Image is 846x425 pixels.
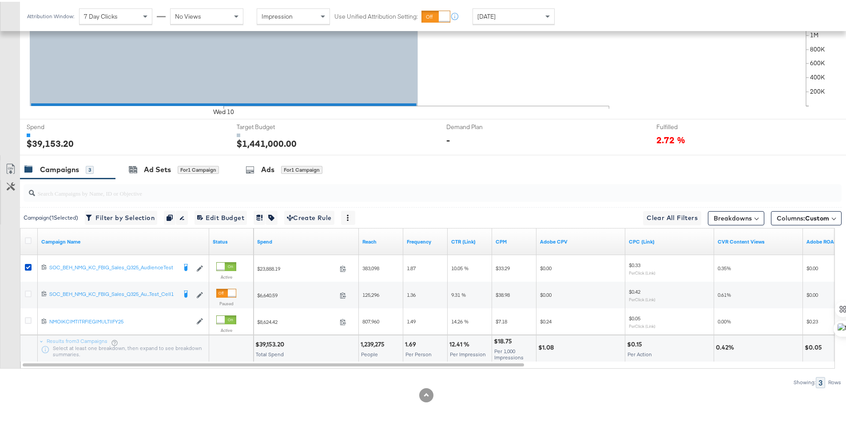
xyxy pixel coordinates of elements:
[540,263,552,270] span: $0.00
[628,349,652,356] span: Per Action
[41,236,206,244] a: Your campaign name.
[85,209,157,223] button: Filter by Selection
[361,349,378,356] span: People
[257,317,336,323] span: $8,624.42
[362,316,379,323] span: 807,960
[407,316,416,323] span: 1.49
[178,164,219,172] div: for 1 Campaign
[256,349,284,356] span: Total Spend
[805,342,825,350] div: $0.05
[540,290,552,296] span: $0.00
[629,295,655,300] sub: Per Click (Link)
[806,316,818,323] span: $0.23
[816,375,825,386] div: 3
[446,121,513,130] span: Demand Plan
[629,313,640,320] span: $0.05
[195,209,247,223] button: Edit Budget
[496,290,510,296] span: $38.98
[361,338,387,347] div: 1,239,275
[718,316,731,323] span: 0.00%
[216,272,236,278] label: Active
[334,11,418,19] label: Use Unified Attribution Setting:
[405,338,419,347] div: 1.69
[87,211,155,222] span: Filter by Selection
[257,290,336,297] span: $6,640.59
[629,268,655,274] sub: Per Click (Link)
[405,349,432,356] span: Per Person
[257,264,336,270] span: $23,888.19
[84,11,118,19] span: 7 Day Clicks
[656,121,723,130] span: Fulfilled
[407,236,444,244] a: The average number of times your ad was served to each person.
[496,236,533,244] a: The average cost you've paid to have 1,000 impressions of your ad.
[451,290,466,296] span: 9.31 %
[287,211,332,222] span: Create Rule
[540,236,622,244] a: Adobe CPV
[643,209,701,224] button: Clear All Filters
[35,179,767,197] input: Search Campaigns by Name, ID or Objective
[216,326,236,331] label: Active
[629,287,640,293] span: $0.42
[656,132,685,144] span: 2.72 %
[629,236,711,244] a: The average cost for each link click you've received from your ad.
[27,12,75,18] div: Attribution Window:
[362,236,400,244] a: The number of people your ad was served to.
[629,260,640,267] span: $0.33
[197,211,244,222] span: Edit Budget
[777,212,829,221] span: Columns:
[144,163,171,173] div: Ad Sets
[175,11,201,19] span: No Views
[257,236,355,244] a: The total amount spent to date.
[40,163,79,173] div: Campaigns
[261,163,274,173] div: Ads
[828,378,842,384] div: Rows
[284,209,334,223] button: Create Rule
[718,263,731,270] span: 0.35%
[538,342,556,350] div: $1.08
[49,316,192,324] a: NMO|KC|MT|TRF|EG|MULTI|FY25
[718,236,799,244] a: CVR Content Views
[27,135,74,148] div: $39,153.20
[449,338,472,347] div: 12.41 %
[446,132,450,145] div: -
[451,236,489,244] a: The number of clicks received on a link in your ad divided by the number of impressions.
[627,338,645,347] div: $0.15
[496,263,510,270] span: $33.29
[806,263,818,270] span: $0.00
[407,290,416,296] span: 1.36
[49,262,176,271] a: SOC_BEH_NMG_KC_FBIG_Sales_Q325_AudienceTest
[213,236,250,244] a: Shows the current state of your Ad Campaign.
[237,121,303,130] span: Target Budget
[49,289,176,298] a: SOC_BEH_NMG_KC_FBIG_Sales_Q325_Au...Test_Cell1
[216,299,236,305] label: Paused
[494,346,524,359] span: Per 1,000 Impressions
[24,212,78,220] div: Campaign ( 1 Selected)
[213,106,234,114] text: Wed 10
[407,263,416,270] span: 1.87
[793,378,816,384] div: Showing:
[237,135,297,148] div: $1,441,000.00
[450,349,486,356] span: Per Impression
[494,335,515,344] div: $18.75
[49,289,176,296] div: SOC_BEH_NMG_KC_FBIG_Sales_Q325_Au...Test_Cell1
[49,262,176,269] div: SOC_BEH_NMG_KC_FBIG_Sales_Q325_AudienceTest
[708,209,764,224] button: Breakdowns
[281,164,322,172] div: for 1 Campaign
[262,11,293,19] span: Impression
[451,316,469,323] span: 14.26 %
[496,316,507,323] span: $7.18
[716,342,737,350] div: 0.42%
[477,11,496,19] span: [DATE]
[362,290,379,296] span: 125,296
[540,316,552,323] span: $0.24
[362,263,379,270] span: 383,098
[255,338,287,347] div: $39,153.20
[805,212,829,220] span: Custom
[771,209,842,224] button: Columns:Custom
[27,121,93,130] span: Spend
[451,263,469,270] span: 10.05 %
[806,290,818,296] span: $0.00
[718,290,731,296] span: 0.61%
[629,322,655,327] sub: Per Click (Link)
[647,211,698,222] span: Clear All Filters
